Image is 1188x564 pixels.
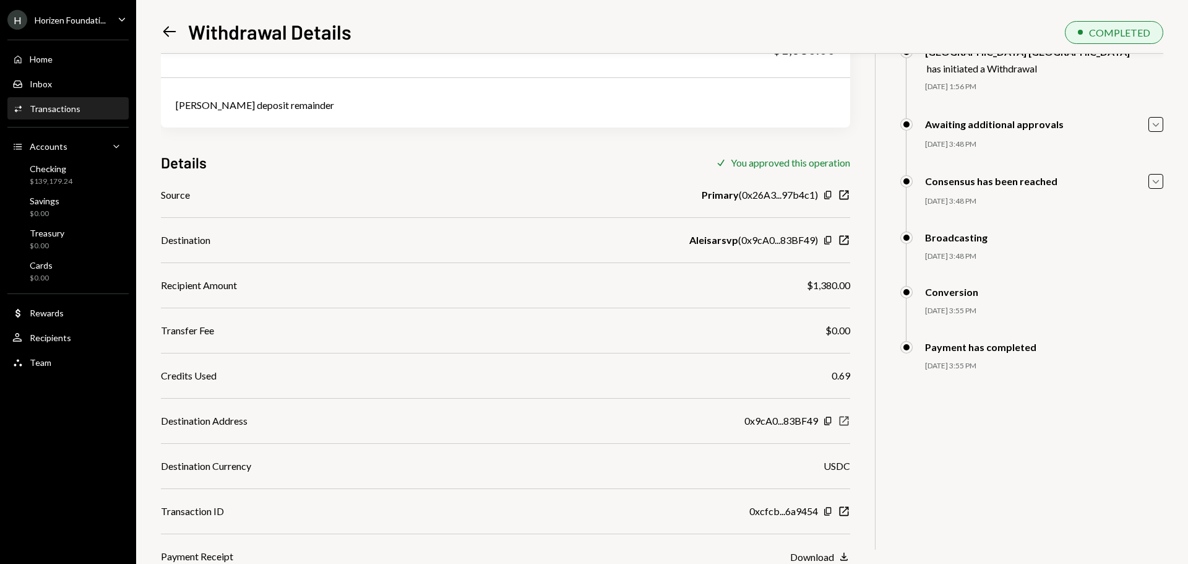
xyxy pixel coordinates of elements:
div: Source [161,188,190,202]
a: Rewards [7,302,129,324]
div: Destination Currency [161,459,251,474]
div: [DATE] 3:48 PM [925,139,1163,150]
a: Recipients [7,326,129,349]
div: [DATE] 3:48 PM [925,251,1163,262]
div: Transactions [30,103,80,114]
div: Recipient Amount [161,278,237,293]
div: You approved this operation [731,157,850,168]
b: Aleisarsvp [689,233,738,248]
div: 0xcfcb...6a9454 [749,504,818,519]
div: Inbox [30,79,52,89]
div: Cards [30,260,53,271]
a: Checking$139,179.24 [7,160,129,189]
div: COMPLETED [1089,27,1150,38]
a: Accounts [7,135,129,157]
div: $0.00 [30,273,53,284]
div: Home [30,54,53,64]
b: Primary [702,188,739,202]
div: Payment has completed [925,341,1036,353]
a: Treasury$0.00 [7,224,129,254]
div: Awaiting additional approvals [925,118,1064,130]
div: Destination Address [161,414,247,428]
div: Treasury [30,228,64,238]
div: Payment Receipt [161,549,233,564]
div: [DATE] 1:56 PM [925,82,1163,92]
div: Accounts [30,141,67,152]
div: Download [790,551,834,563]
a: Savings$0.00 [7,192,129,222]
a: Team [7,351,129,373]
a: Transactions [7,97,129,119]
div: has initiated a Withdrawal [927,63,1130,74]
div: Consensus has been reached [925,175,1057,187]
div: [DATE] 3:55 PM [925,306,1163,316]
div: ( 0x9cA0...83BF49 ) [689,233,818,248]
div: $0.00 [30,209,59,219]
div: USDC [824,459,850,474]
div: 0.69 [832,368,850,383]
div: Checking [30,163,72,174]
div: Transfer Fee [161,323,214,338]
h3: Details [161,152,207,173]
div: Conversion [925,286,978,298]
div: Transaction ID [161,504,224,519]
div: $0.00 [825,323,850,338]
div: 0x9cA0...83BF49 [744,414,818,428]
h1: Withdrawal Details [188,19,351,44]
div: Credits Used [161,368,217,383]
div: Savings [30,196,59,206]
a: Cards$0.00 [7,256,129,286]
div: Recipients [30,332,71,343]
a: Inbox [7,72,129,95]
div: $0.00 [30,241,64,251]
button: Download [790,550,850,564]
div: $1,380.00 [807,278,850,293]
div: Broadcasting [925,232,988,243]
div: [PERSON_NAME] deposit remainder [176,98,835,113]
div: $139,179.24 [30,176,72,187]
div: [DATE] 3:48 PM [925,196,1163,207]
div: Destination [161,233,210,248]
div: Horizen Foundati... [35,15,106,25]
a: Home [7,48,129,70]
div: Rewards [30,308,64,318]
div: [DATE] 3:55 PM [925,361,1163,371]
div: Team [30,357,51,368]
div: H [7,10,27,30]
div: ( 0x26A3...97b4c1 ) [702,188,818,202]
